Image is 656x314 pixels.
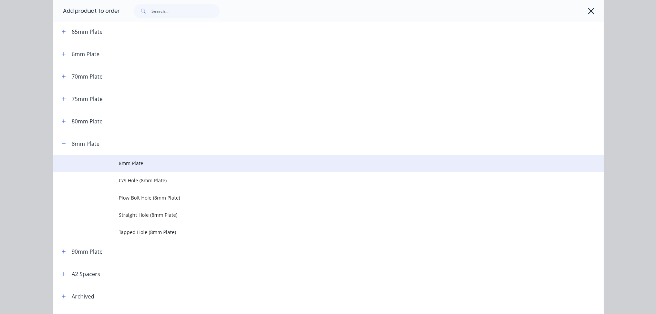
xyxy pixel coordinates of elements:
div: 80mm Plate [72,117,103,125]
span: Straight Hole (8mm Plate) [119,211,507,219]
div: Archived [72,292,94,301]
div: 70mm Plate [72,72,103,81]
span: Plow Bolt Hole (8mm Plate) [119,194,507,201]
div: 8mm Plate [72,140,100,148]
div: 75mm Plate [72,95,103,103]
span: C/S Hole (8mm Plate) [119,177,507,184]
div: 65mm Plate [72,28,103,36]
span: Tapped Hole (8mm Plate) [119,229,507,236]
div: A2 Spacers [72,270,100,278]
span: 8mm Plate [119,160,507,167]
div: 6mm Plate [72,50,100,58]
input: Search... [152,4,220,18]
div: 90mm Plate [72,247,103,256]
